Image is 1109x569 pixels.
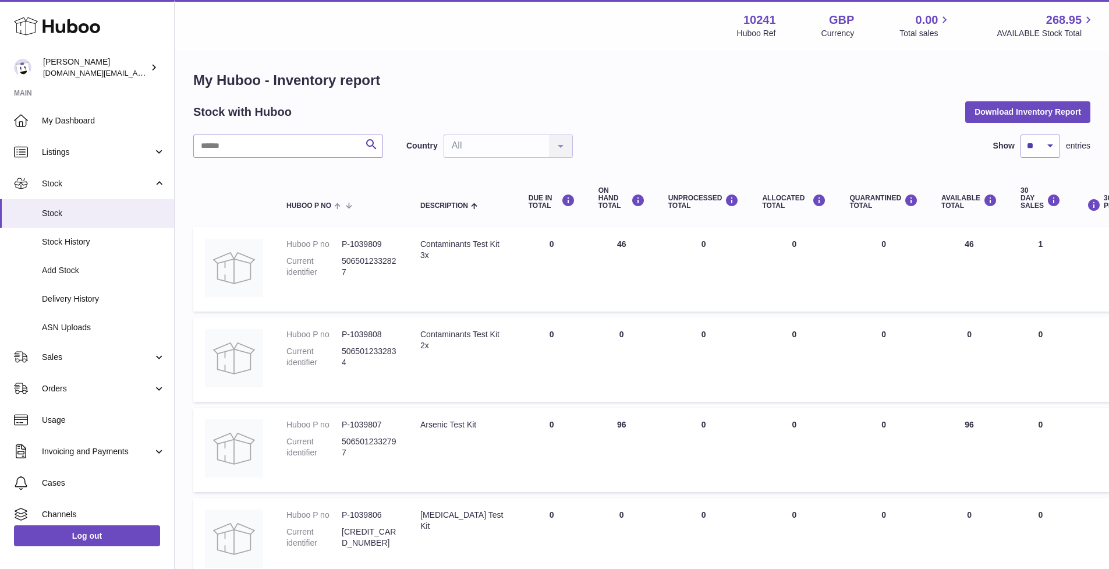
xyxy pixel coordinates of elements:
[762,194,826,210] div: ALLOCATED Total
[42,322,165,333] span: ASN Uploads
[342,510,397,521] dd: P-1039806
[286,346,342,368] dt: Current identifier
[899,28,951,39] span: Total sales
[193,104,292,120] h2: Stock with Huboo
[420,202,468,210] span: Description
[849,194,918,210] div: QUARANTINED Total
[42,383,153,394] span: Orders
[42,294,165,305] span: Delivery History
[829,12,854,28] strong: GBP
[42,509,165,520] span: Channels
[930,227,1009,312] td: 46
[750,317,838,402] td: 0
[42,236,165,248] span: Stock History
[587,227,657,312] td: 46
[965,101,1090,122] button: Download Inventory Report
[743,12,776,28] strong: 10241
[193,71,1090,90] h1: My Huboo - Inventory report
[286,329,342,340] dt: Huboo P no
[821,28,855,39] div: Currency
[42,415,165,426] span: Usage
[205,329,263,387] img: product image
[286,239,342,250] dt: Huboo P no
[205,510,263,568] img: product image
[997,28,1095,39] span: AVAILABLE Stock Total
[941,194,997,210] div: AVAILABLE Total
[916,12,938,28] span: 0.00
[517,317,587,402] td: 0
[42,147,153,158] span: Listings
[14,59,31,76] img: londonaquatics.online@gmail.com
[881,510,886,519] span: 0
[598,187,645,210] div: ON HAND Total
[342,526,397,549] dd: [CREDIT_CARD_NUMBER]
[737,28,776,39] div: Huboo Ref
[42,115,165,126] span: My Dashboard
[342,419,397,430] dd: P-1039807
[881,330,886,339] span: 0
[43,68,232,77] span: [DOMAIN_NAME][EMAIL_ADDRESS][DOMAIN_NAME]
[342,346,397,368] dd: 5065012332834
[286,202,331,210] span: Huboo P no
[993,140,1015,151] label: Show
[997,12,1095,39] a: 268.95 AVAILABLE Stock Total
[587,408,657,492] td: 96
[342,256,397,278] dd: 5065012332827
[420,239,505,261] div: Contaminants Test Kit 3x
[342,239,397,250] dd: P-1039809
[587,317,657,402] td: 0
[750,408,838,492] td: 0
[529,194,575,210] div: DUE IN TOTAL
[1009,408,1072,492] td: 0
[420,329,505,351] div: Contaminants Test Kit 2x
[899,12,951,39] a: 0.00 Total sales
[286,526,342,549] dt: Current identifier
[286,436,342,458] dt: Current identifier
[42,208,165,219] span: Stock
[657,227,751,312] td: 0
[43,56,148,79] div: [PERSON_NAME]
[1009,317,1072,402] td: 0
[930,408,1009,492] td: 96
[1046,12,1082,28] span: 268.95
[657,408,751,492] td: 0
[42,352,153,363] span: Sales
[286,419,342,430] dt: Huboo P no
[1009,227,1072,312] td: 1
[420,510,505,532] div: [MEDICAL_DATA] Test Kit
[930,317,1009,402] td: 0
[420,419,505,430] div: Arsenic Test Kit
[657,317,751,402] td: 0
[342,329,397,340] dd: P-1039808
[406,140,438,151] label: Country
[14,525,160,546] a: Log out
[668,194,739,210] div: UNPROCESSED Total
[342,436,397,458] dd: 5065012332797
[881,239,886,249] span: 0
[286,510,342,521] dt: Huboo P no
[881,420,886,429] span: 0
[42,178,153,189] span: Stock
[750,227,838,312] td: 0
[1066,140,1090,151] span: entries
[286,256,342,278] dt: Current identifier
[517,408,587,492] td: 0
[1021,187,1061,210] div: 30 DAY SALES
[42,478,165,489] span: Cases
[205,419,263,478] img: product image
[517,227,587,312] td: 0
[42,446,153,457] span: Invoicing and Payments
[42,265,165,276] span: Add Stock
[205,239,263,297] img: product image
